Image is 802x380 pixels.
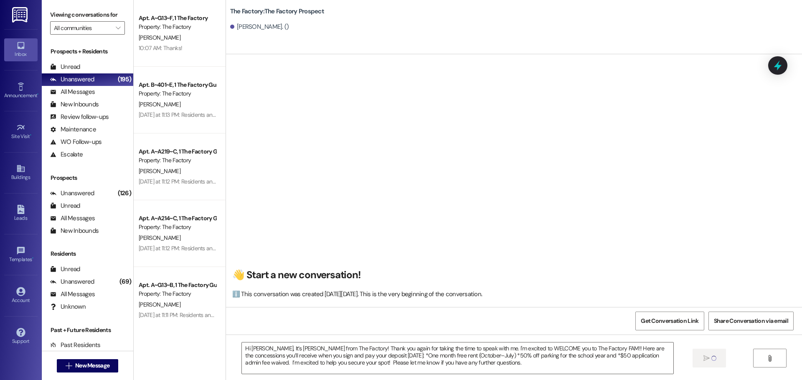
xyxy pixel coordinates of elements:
span: • [37,91,38,97]
div: WO Follow-ups [50,138,102,146]
b: The Factory: The Factory Prospect [230,7,324,16]
span: [PERSON_NAME] [139,301,180,308]
button: New Message [57,359,119,372]
label: Viewing conversations for [50,8,125,21]
div: ℹ️ This conversation was created [DATE][DATE]. This is the very beginning of the conversation. [232,290,792,299]
div: Unanswered [50,189,94,198]
div: Property: The Factory [139,156,216,165]
span: New Message [75,361,109,370]
div: New Inbounds [50,100,99,109]
div: Past + Future Residents [42,326,133,335]
div: Residents [42,249,133,258]
i:  [703,355,710,362]
span: Share Conversation via email [714,317,788,325]
div: All Messages [50,88,95,96]
div: Prospects [42,174,133,182]
div: Maintenance [50,125,96,134]
button: Get Conversation Link [635,312,704,330]
div: Past Residents [50,341,101,350]
div: Unknown [50,302,86,311]
a: Leads [4,202,38,225]
div: (69) [117,275,133,288]
a: Support [4,325,38,348]
div: Apt. A~A219~C, 1 The Factory Guarantors [139,147,216,156]
div: Unread [50,201,80,210]
a: Account [4,284,38,307]
i:  [66,362,72,369]
div: Property: The Factory [139,289,216,298]
textarea: Hi [PERSON_NAME], It’s [PERSON_NAME] from The Factory! Thank you again for taking the time to spe... [242,342,673,374]
div: Apt. A~G13~B, 1 The Factory Guarantors [139,281,216,289]
div: Unread [50,63,80,71]
a: Templates • [4,244,38,266]
div: Unanswered [50,277,94,286]
div: Property: The Factory [139,89,216,98]
h2: 👋 Start a new conversation! [232,269,792,282]
div: [DATE] at 11:12 PM: Residents and Guarantors: All charges are now due. Any balance unpaid for by ... [139,244,497,252]
span: [PERSON_NAME] [139,234,180,242]
button: Share Conversation via email [708,312,794,330]
div: Unread [50,265,80,274]
div: Apt. A~G13~F, 1 The Factory [139,14,216,23]
div: [DATE] at 11:11 PM: Residents and Guarantors: All charges are now due. Any balance unpaid for by ... [139,311,495,319]
i:  [116,25,120,31]
div: [DATE] at 11:12 PM: Residents and Guarantors: All charges are now due. Any balance unpaid for by ... [139,178,497,185]
div: Escalate [50,150,83,159]
div: Prospects + Residents [42,47,133,56]
img: ResiDesk Logo [12,7,29,23]
i:  [766,355,773,362]
div: 10:07 AM: Thanks! [139,44,182,52]
div: [DATE] at 11:13 PM: Residents and Guarantors: All charges are now due. Any balance unpaid for by ... [139,111,497,118]
div: Review follow-ups [50,113,109,121]
span: [PERSON_NAME] [139,101,180,108]
div: Property: The Factory [139,223,216,232]
a: Site Visit • [4,121,38,143]
div: All Messages [50,290,95,299]
div: [PERSON_NAME]. () [230,23,289,31]
div: Apt. A~A214~C, 1 The Factory Guarantors [139,214,216,223]
span: [PERSON_NAME] [139,34,180,41]
div: Property: The Factory [139,23,216,31]
input: All communities [54,21,112,35]
div: New Inbounds [50,226,99,235]
div: Unanswered [50,75,94,84]
div: All Messages [50,214,95,223]
span: [PERSON_NAME] [139,167,180,175]
span: Get Conversation Link [641,317,698,325]
a: Buildings [4,161,38,184]
a: Inbox [4,38,38,61]
div: Apt. B~401~E, 1 The Factory Guarantors [139,81,216,89]
div: (126) [116,187,133,200]
span: • [30,132,31,138]
div: (195) [116,73,133,86]
span: • [32,255,33,261]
